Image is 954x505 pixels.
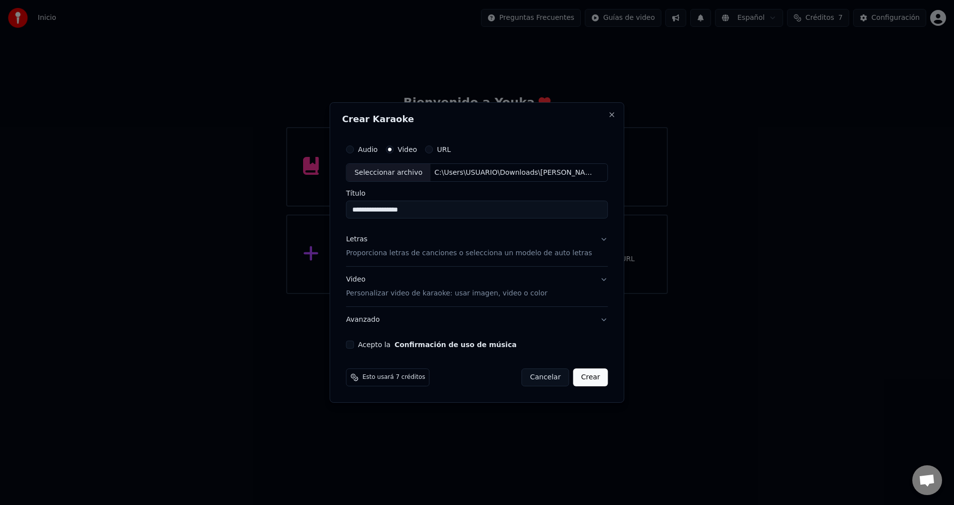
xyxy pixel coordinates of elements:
div: Video [346,275,547,299]
p: Proporciona letras de canciones o selecciona un modelo de auto letras [346,249,592,259]
button: Avanzado [346,307,608,333]
div: Letras [346,235,367,245]
p: Personalizar video de karaoke: usar imagen, video o color [346,289,547,298]
label: Audio [358,146,378,153]
button: Cancelar [522,368,569,386]
div: Seleccionar archivo [346,164,430,182]
span: Esto usará 7 créditos [362,373,425,381]
label: URL [437,146,451,153]
button: Acepto la [395,341,517,348]
button: VideoPersonalizar video de karaoke: usar imagen, video o color [346,267,608,307]
h2: Crear Karaoke [342,115,612,124]
div: C:\Users\USUARIO\Downloads\[PERSON_NAME].mp4 [430,168,599,178]
button: Crear [573,368,608,386]
label: Acepto la [358,341,516,348]
label: Video [397,146,417,153]
label: Título [346,190,608,197]
button: LetrasProporciona letras de canciones o selecciona un modelo de auto letras [346,227,608,267]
